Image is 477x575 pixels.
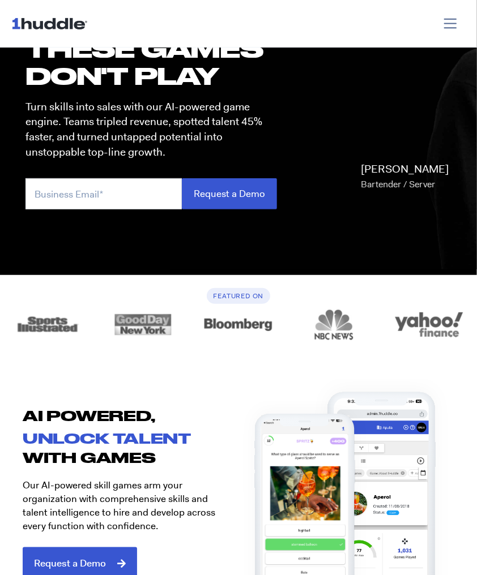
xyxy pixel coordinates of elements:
img: logo_bloomberg [199,309,278,340]
a: logo_bloomberg [191,309,286,340]
input: Request a Demo [182,178,277,209]
img: logo_yahoo [390,309,469,340]
div: 6 of 12 [95,309,190,340]
a: logo_goodday [95,309,190,340]
h2: AI POWERED, [23,406,238,426]
a: logo_yahoo [381,309,476,340]
img: logo_nbc [294,309,373,340]
input: Business Email* [25,178,182,209]
div: 7 of 12 [191,309,286,340]
div: 8 of 12 [286,309,381,340]
p: Turn skills into sales with our AI-powered game engine. Teams tripled revenue, spotted talent 45%... [25,100,275,160]
p: [PERSON_NAME] [361,161,449,193]
span: Request a Demo [34,559,106,569]
h2: with games [23,451,238,465]
h1: these GAMES DON'T PLAY [25,35,286,89]
h2: unlock talent [23,432,238,445]
div: 9 of 12 [381,309,476,340]
button: Toggle navigation [435,12,466,35]
span: Bartender / Server [361,178,435,190]
img: logo_goodday [103,309,182,340]
a: logo_nbc [286,309,381,340]
p: Our AI-powered skill games arm your organization with comprehensive skills and talent intelligenc... [23,479,230,533]
img: ... [11,12,92,34]
h6: Featured On [207,288,271,304]
img: logo_sports [8,309,87,340]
